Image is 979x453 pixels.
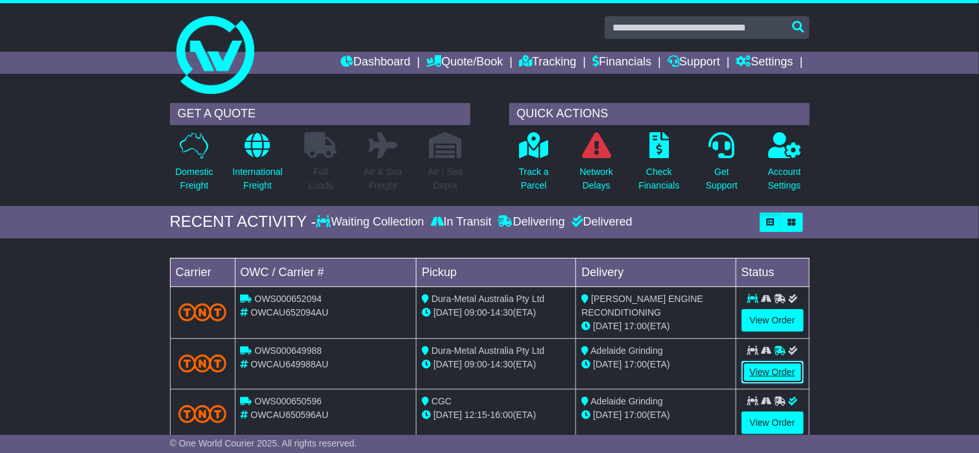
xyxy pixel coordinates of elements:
[568,215,633,229] div: Delivered
[519,165,549,192] p: Track a Parcel
[638,165,679,192] p: Check Financials
[579,132,614,200] a: NetworkDelays
[178,303,227,321] img: TNT_Domestic.png
[175,132,213,200] a: DomesticFreight
[736,52,793,74] a: Settings
[736,258,809,286] td: Status
[250,307,328,318] span: OWCAU652094AU
[422,358,570,371] div: - (ETA)
[638,132,680,200] a: CheckFinancials
[581,294,703,318] span: [PERSON_NAME] ENGINE RECONDITIONING
[580,165,613,192] p: Network Delays
[509,103,810,125] div: QUICK ACTIONS
[316,215,427,229] div: Waiting Collection
[422,306,570,319] div: - (ETA)
[175,165,213,192] p: Domestic Freight
[495,215,568,229] div: Delivering
[341,52,411,74] a: Dashboard
[433,307,462,318] span: [DATE]
[417,258,576,286] td: Pickup
[519,52,576,74] a: Tracking
[250,359,328,369] span: OWCAU649988AU
[668,52,720,74] a: Support
[581,358,730,371] div: (ETA)
[254,396,322,406] span: OWS000650596
[465,359,487,369] span: 09:00
[364,165,402,192] p: Air & Sea Freight
[431,345,544,356] span: Dura-Metal Australia Pty Ltd
[624,410,647,420] span: 17:00
[232,165,282,192] p: International Freight
[742,412,804,434] a: View Order
[593,359,622,369] span: [DATE]
[581,408,730,422] div: (ETA)
[593,321,622,331] span: [DATE]
[428,165,463,192] p: Air / Sea Depot
[170,103,470,125] div: GET A QUOTE
[232,132,283,200] a: InternationalFreight
[170,438,357,448] span: © One World Courier 2025. All rights reserved.
[518,132,550,200] a: Track aParcel
[254,345,322,356] span: OWS000649988
[490,359,513,369] span: 14:30
[426,52,503,74] a: Quote/Book
[170,258,235,286] td: Carrier
[490,410,513,420] span: 16:00
[250,410,328,420] span: OWCAU650596AU
[591,396,663,406] span: Adelaide Grinding
[465,410,487,420] span: 12:15
[706,165,738,192] p: Get Support
[235,258,417,286] td: OWC / Carrier #
[624,359,647,369] span: 17:00
[742,361,804,384] a: View Order
[705,132,738,200] a: GetSupport
[254,294,322,304] span: OWS000652094
[178,405,227,423] img: TNT_Domestic.png
[593,410,622,420] span: [DATE]
[768,165,801,192] p: Account Settings
[305,165,337,192] p: Full Loads
[422,408,570,422] div: - (ETA)
[576,258,736,286] td: Delivery
[581,319,730,333] div: (ETA)
[431,396,452,406] span: CGC
[490,307,513,318] span: 14:30
[170,213,317,231] div: RECENT ACTIVITY -
[591,345,663,356] span: Adelaide Grinding
[465,307,487,318] span: 09:00
[433,410,462,420] span: [DATE]
[433,359,462,369] span: [DATE]
[431,294,544,304] span: Dura-Metal Australia Pty Ltd
[624,321,647,331] span: 17:00
[742,309,804,332] a: View Order
[767,132,802,200] a: AccountSettings
[178,354,227,372] img: TNT_Domestic.png
[428,215,495,229] div: In Transit
[592,52,651,74] a: Financials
